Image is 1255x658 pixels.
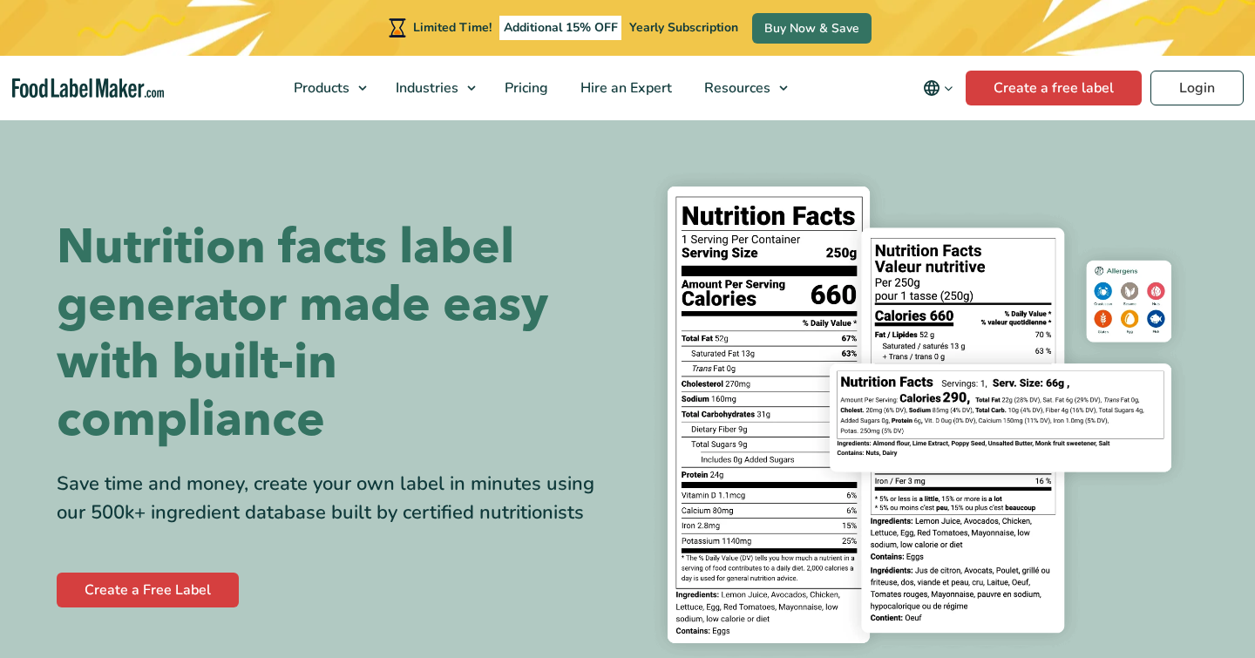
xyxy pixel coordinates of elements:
[966,71,1142,105] a: Create a free label
[288,78,351,98] span: Products
[1150,71,1244,105] a: Login
[499,16,622,40] span: Additional 15% OFF
[12,78,165,98] a: Food Label Maker homepage
[911,71,966,105] button: Change language
[57,219,614,449] h1: Nutrition facts label generator made easy with built-in compliance
[629,19,738,36] span: Yearly Subscription
[278,56,376,120] a: Products
[380,56,485,120] a: Industries
[575,78,674,98] span: Hire an Expert
[752,13,872,44] a: Buy Now & Save
[489,56,560,120] a: Pricing
[499,78,550,98] span: Pricing
[57,470,614,527] div: Save time and money, create your own label in minutes using our 500k+ ingredient database built b...
[390,78,460,98] span: Industries
[565,56,684,120] a: Hire an Expert
[689,56,797,120] a: Resources
[57,573,239,607] a: Create a Free Label
[699,78,772,98] span: Resources
[413,19,492,36] span: Limited Time!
